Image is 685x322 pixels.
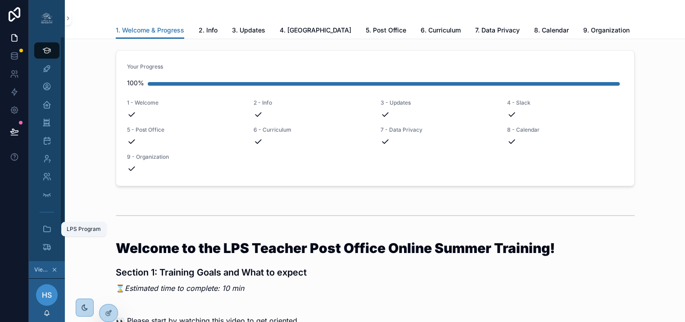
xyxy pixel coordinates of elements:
span: 1 - Welcome [127,99,243,106]
a: 7. Data Privacy [475,22,520,40]
span: 3 - Updates [381,99,497,106]
span: 5. Post Office [366,26,406,35]
span: 9 - Organization [127,153,243,161]
a: 4. [GEOGRAPHIC_DATA] [280,22,351,40]
span: 8 - Calendar [507,126,623,133]
h1: Welcome to the LPS Teacher Post Office Online Summer Training! [116,241,635,255]
span: 7 - Data Privacy [381,126,497,133]
div: 100% [127,74,144,92]
span: 4. [GEOGRAPHIC_DATA] [280,26,351,35]
span: 1. Welcome & Progress [116,26,184,35]
em: Estimated time to complete: 10 min [125,284,244,293]
span: 3. Updates [232,26,265,35]
span: 6 - Curriculum [254,126,370,133]
div: LPS Program [67,225,101,233]
a: 3. Updates [232,22,265,40]
span: 8. Calendar [534,26,569,35]
span: 6. Curriculum [421,26,461,35]
span: 4 - Slack [507,99,623,106]
img: App logo [40,11,54,25]
a: 8. Calendar [534,22,569,40]
span: 2 - Info [254,99,370,106]
span: 5 - Post Office [127,126,243,133]
span: 2. Info [199,26,218,35]
h3: Section 1: Training Goals and What to expect [116,266,635,279]
span: HS [42,290,52,300]
a: 1. Welcome & Progress [116,22,184,39]
span: Viewing as [PERSON_NAME] [34,266,50,273]
p: ⌛ [116,283,635,294]
a: 5. Post Office [366,22,406,40]
a: 6. Curriculum [421,22,461,40]
span: 9. Organization [583,26,630,35]
span: 7. Data Privacy [475,26,520,35]
a: 2. Info [199,22,218,40]
span: Your Progress [127,63,623,70]
div: scrollable content [29,36,65,261]
a: 9. Organization [583,22,630,40]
